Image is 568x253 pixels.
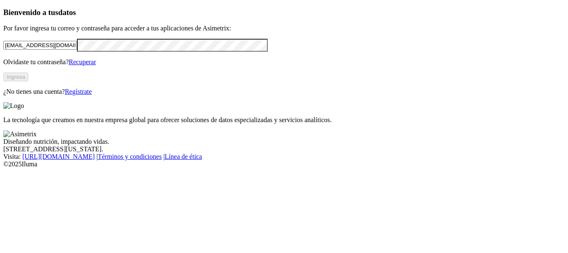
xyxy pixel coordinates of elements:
[3,160,565,168] div: © 2025 Iluma
[58,8,76,17] span: datos
[98,153,162,160] a: Términos y condiciones
[3,41,77,50] input: Tu correo
[22,153,95,160] a: [URL][DOMAIN_NAME]
[65,88,92,95] a: Regístrate
[3,130,37,138] img: Asimetrix
[3,153,565,160] div: Visita : | |
[165,153,202,160] a: Línea de ética
[3,145,565,153] div: [STREET_ADDRESS][US_STATE].
[69,58,96,65] a: Recuperar
[3,116,565,124] p: La tecnología que creamos en nuestra empresa global para ofrecer soluciones de datos especializad...
[3,102,24,110] img: Logo
[3,73,28,81] button: Ingresa
[3,138,565,145] div: Diseñando nutrición, impactando vidas.
[3,8,565,17] h3: Bienvenido a tus
[3,58,565,66] p: Olvidaste tu contraseña?
[3,88,565,95] p: ¿No tienes una cuenta?
[3,25,565,32] p: Por favor ingresa tu correo y contraseña para acceder a tus aplicaciones de Asimetrix:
